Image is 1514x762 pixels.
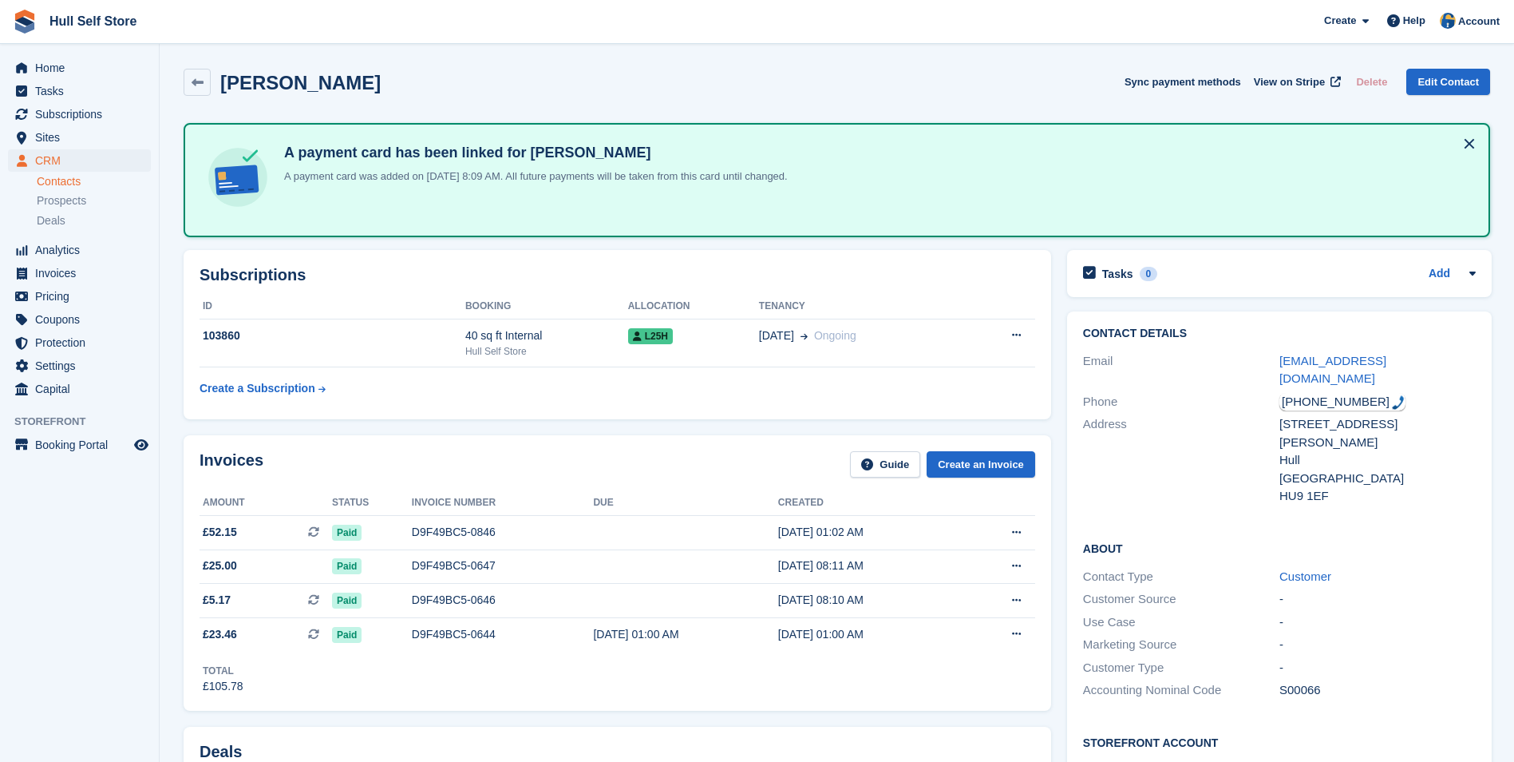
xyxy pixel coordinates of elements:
[35,80,131,102] span: Tasks
[43,8,143,34] a: Hull Self Store
[8,378,151,400] a: menu
[1102,267,1133,281] h2: Tasks
[1083,415,1279,506] div: Address
[759,327,794,344] span: [DATE]
[35,355,131,377] span: Settings
[1279,451,1476,470] div: Hull
[203,664,243,678] div: Total
[412,558,594,574] div: D9F49BC5-0647
[759,294,965,319] th: Tenancy
[220,72,381,93] h2: [PERSON_NAME]
[778,490,963,516] th: Created
[332,525,362,541] span: Paid
[778,524,963,541] div: [DATE] 01:02 AM
[465,294,628,319] th: Booking
[35,126,131,149] span: Sites
[1083,352,1279,388] div: Email
[412,490,594,516] th: Invoice number
[778,592,963,609] div: [DATE] 08:10 AM
[200,374,326,403] a: Create a Subscription
[8,434,151,456] a: menu
[1125,69,1241,95] button: Sync payment methods
[1279,590,1476,609] div: -
[204,144,271,211] img: card-linked-ebf98d0992dc2aeb22e95c0e3c79077019eb2392cfd83c6a337811c24bc77127.svg
[1324,13,1356,29] span: Create
[35,103,131,125] span: Subscriptions
[1279,415,1476,451] div: [STREET_ADDRESS][PERSON_NAME]
[1083,568,1279,586] div: Contact Type
[200,490,332,516] th: Amount
[1279,470,1476,488] div: [GEOGRAPHIC_DATA]
[1083,613,1279,632] div: Use Case
[332,490,412,516] th: Status
[35,262,131,284] span: Invoices
[37,174,151,189] a: Contacts
[1247,69,1344,95] a: View on Stripe
[132,435,151,454] a: Preview store
[1279,354,1386,386] a: [EMAIL_ADDRESS][DOMAIN_NAME]
[35,239,131,261] span: Analytics
[8,285,151,308] a: menu
[927,451,1035,478] a: Create an Invoice
[1083,734,1476,750] h2: Storefront Account
[1083,540,1476,556] h2: About
[200,327,465,344] div: 103860
[1429,265,1450,284] a: Add
[1440,13,1456,29] img: Hull Self Store
[593,626,777,643] div: [DATE] 01:00 AM
[203,524,237,541] span: £52.15
[14,414,159,430] span: Storefront
[8,308,151,331] a: menu
[8,126,151,149] a: menu
[1083,636,1279,654] div: Marketing Source
[1279,393,1405,411] div: Call: +447754952372
[1083,393,1279,411] div: Phone
[1458,14,1500,30] span: Account
[412,626,594,643] div: D9F49BC5-0644
[8,262,151,284] a: menu
[465,327,628,344] div: 40 sq ft Internal
[8,80,151,102] a: menu
[8,331,151,354] a: menu
[332,627,362,643] span: Paid
[412,592,594,609] div: D9F49BC5-0646
[203,558,237,574] span: £25.00
[35,57,131,79] span: Home
[814,329,856,342] span: Ongoing
[203,626,237,643] span: £23.46
[35,308,131,331] span: Coupons
[278,144,788,162] h4: A payment card has been linked for [PERSON_NAME]
[412,524,594,541] div: D9F49BC5-0846
[332,558,362,574] span: Paid
[1140,267,1158,281] div: 0
[35,378,131,400] span: Capital
[8,239,151,261] a: menu
[1083,590,1279,609] div: Customer Source
[1279,487,1476,506] div: HU9 1EF
[1279,681,1476,700] div: S00066
[628,328,673,344] span: L25H
[778,558,963,574] div: [DATE] 08:11 AM
[8,355,151,377] a: menu
[1083,327,1476,340] h2: Contact Details
[35,434,131,456] span: Booking Portal
[593,490,777,516] th: Due
[1083,681,1279,700] div: Accounting Nominal Code
[200,266,1035,284] h2: Subscriptions
[200,451,263,478] h2: Invoices
[200,294,465,319] th: ID
[35,331,131,354] span: Protection
[8,57,151,79] a: menu
[37,213,65,228] span: Deals
[1392,395,1405,410] img: hfpfyWBK5wQHBAGPgDf9c6qAYOxxMAAAAASUVORK5CYII=
[1254,74,1325,90] span: View on Stripe
[278,169,788,185] p: A payment card was added on [DATE] 8:09 AM. All future payments will be taken from this card unti...
[778,626,963,643] div: [DATE] 01:00 AM
[200,743,242,761] h2: Deals
[465,344,628,359] div: Hull Self Store
[35,285,131,308] span: Pricing
[1350,69,1393,95] button: Delete
[850,451,920,478] a: Guide
[203,678,243,695] div: £105.78
[8,103,151,125] a: menu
